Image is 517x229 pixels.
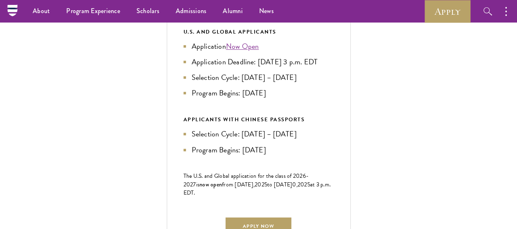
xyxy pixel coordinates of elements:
[184,72,334,83] li: Selection Cycle: [DATE] – [DATE]
[267,180,292,189] span: to [DATE]
[193,180,196,189] span: 7
[184,27,334,36] div: U.S. and Global Applicants
[184,41,334,52] li: Application
[255,180,264,189] span: 202
[184,115,334,124] div: APPLICANTS WITH CHINESE PASSPORTS
[296,180,298,189] span: ,
[184,180,331,197] span: at 3 p.m. EDT.
[303,172,306,180] span: 6
[196,180,200,189] span: is
[226,41,259,52] a: Now Open
[184,87,334,99] li: Program Begins: [DATE]
[298,180,307,189] span: 202
[292,180,296,189] span: 0
[307,180,310,189] span: 5
[184,144,334,156] li: Program Begins: [DATE]
[199,180,222,188] span: now open
[184,128,334,140] li: Selection Cycle: [DATE] – [DATE]
[184,172,309,189] span: -202
[184,172,303,180] span: The U.S. and Global application for the class of 202
[222,180,255,189] span: from [DATE],
[184,56,334,68] li: Application Deadline: [DATE] 3 p.m. EDT
[264,180,267,189] span: 5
